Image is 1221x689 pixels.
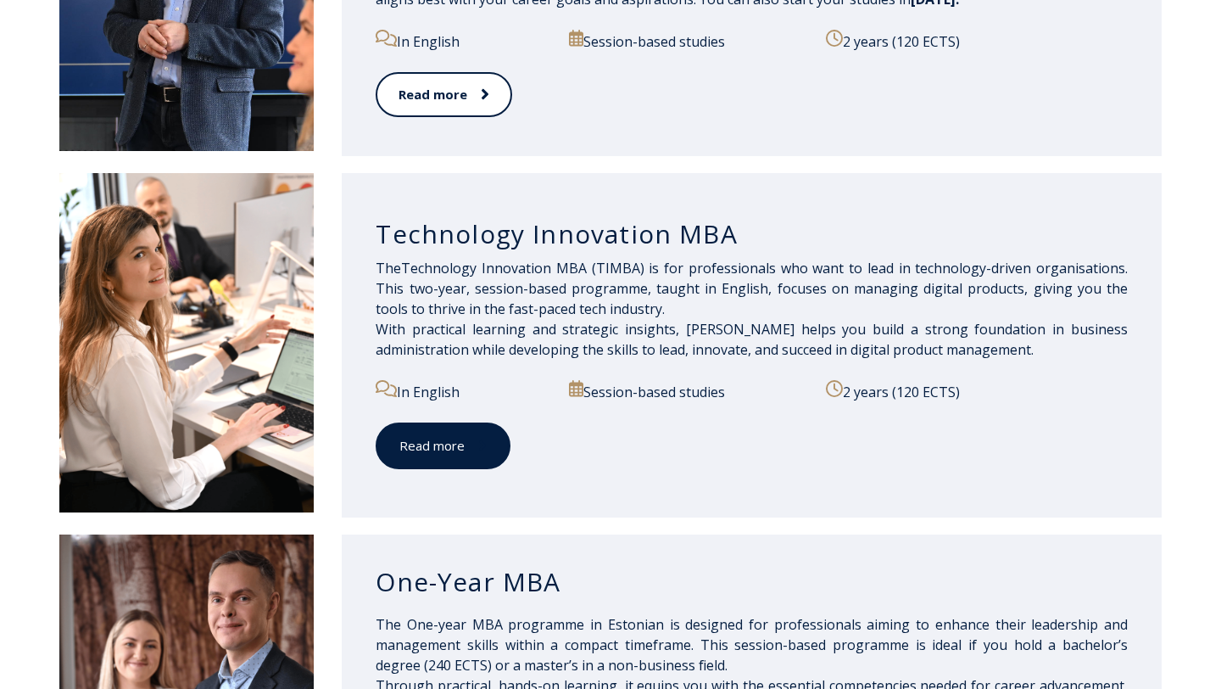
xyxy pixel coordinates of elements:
p: Session-based studies [569,30,806,52]
p: 2 years (120 ECTS) [826,380,1128,402]
p: Session-based studies [569,380,806,402]
h3: One-Year MBA [376,566,1128,598]
a: Read more [376,72,512,117]
span: The [376,259,401,277]
span: sionals who want to lead in technology-driven organisations. This two-year, session-based program... [376,259,1128,318]
img: DSC_2558 [59,173,314,513]
h3: Technology Innovation MBA [376,218,1128,250]
span: Technology Innovation M [401,259,730,277]
a: Read more [376,423,510,469]
p: In English [376,380,549,402]
p: In English [376,30,549,52]
span: BA (TIMBA) is for profes [569,259,731,277]
span: With practical learning and strategic insights, [PERSON_NAME] helps you build a strong foundation... [376,320,1128,359]
p: 2 years (120 ECTS) [826,30,1128,52]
